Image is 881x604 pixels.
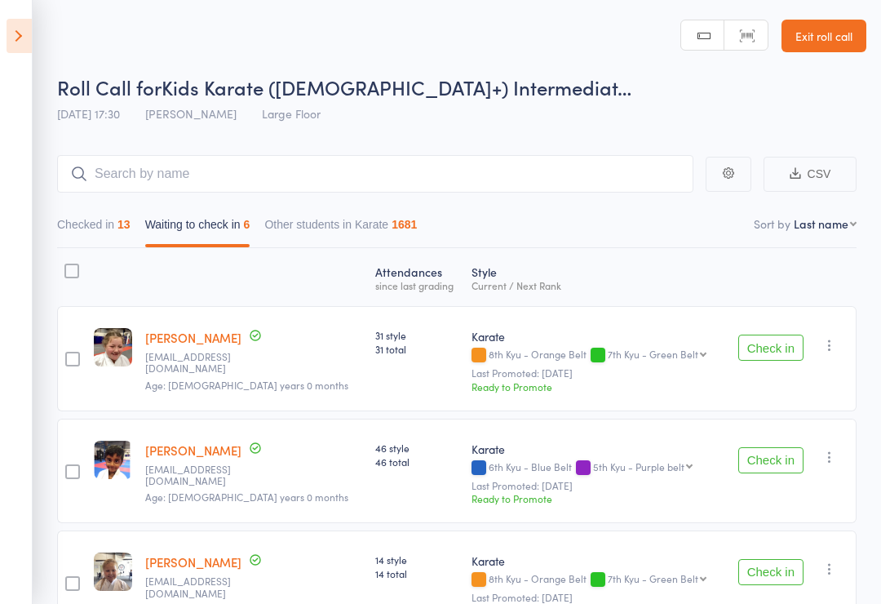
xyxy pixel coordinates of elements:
div: since last grading [375,280,458,291]
div: 8th Kyu - Orange Belt [471,349,719,362]
small: devthen2009@gmail.com [145,464,251,487]
img: image1676264326.png [94,553,132,591]
div: 7th Kyu - Green Belt [608,349,698,359]
div: 5th Kyu - Purple belt [593,461,684,472]
span: [DATE] 17:30 [57,105,120,122]
input: Search by name [57,155,693,193]
button: Other students in Karate1681 [264,210,417,247]
div: Style [465,255,725,299]
div: Karate [471,441,719,457]
button: CSV [764,157,857,192]
img: image1724221946.png [94,328,132,366]
span: Age: [DEMOGRAPHIC_DATA] years 0 months [145,490,348,504]
span: 46 style [375,441,458,455]
div: 13 [117,218,131,231]
div: Last name [794,215,848,232]
span: 31 style [375,328,458,342]
a: [PERSON_NAME] [145,329,241,346]
span: Kids Karate ([DEMOGRAPHIC_DATA]+) Intermediat… [162,73,631,100]
span: 14 style [375,553,458,566]
span: Roll Call for [57,73,162,100]
div: Ready to Promote [471,491,719,505]
small: Last Promoted: [DATE] [471,367,719,379]
label: Sort by [754,215,790,232]
div: Current / Next Rank [471,280,719,291]
div: Karate [471,328,719,344]
span: [PERSON_NAME] [145,105,237,122]
img: image1549516415.png [94,441,132,479]
button: Waiting to check in6 [145,210,250,247]
div: 6th Kyu - Blue Belt [471,461,719,475]
div: 8th Kyu - Orange Belt [471,573,719,587]
small: Last Promoted: [DATE] [471,592,719,603]
small: kirraelizabethjones@hotmail.com [145,575,251,599]
span: Age: [DEMOGRAPHIC_DATA] years 0 months [145,378,348,392]
a: [PERSON_NAME] [145,553,241,571]
small: mansa96@hotmail.com [145,351,251,375]
div: 7th Kyu - Green Belt [608,573,698,584]
button: Check in [738,559,804,585]
a: Exit roll call [781,20,866,52]
span: 31 total [375,342,458,356]
button: Checked in13 [57,210,131,247]
small: Last Promoted: [DATE] [471,480,719,491]
div: Ready to Promote [471,380,719,393]
div: 6 [244,218,250,231]
a: [PERSON_NAME] [145,442,241,459]
div: 1681 [392,218,417,231]
button: Check in [738,447,804,473]
button: Check in [738,335,804,361]
div: Atten­dances [369,255,465,299]
span: Large Floor [262,105,321,122]
div: Karate [471,553,719,569]
span: 14 total [375,566,458,580]
span: 46 total [375,455,458,469]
